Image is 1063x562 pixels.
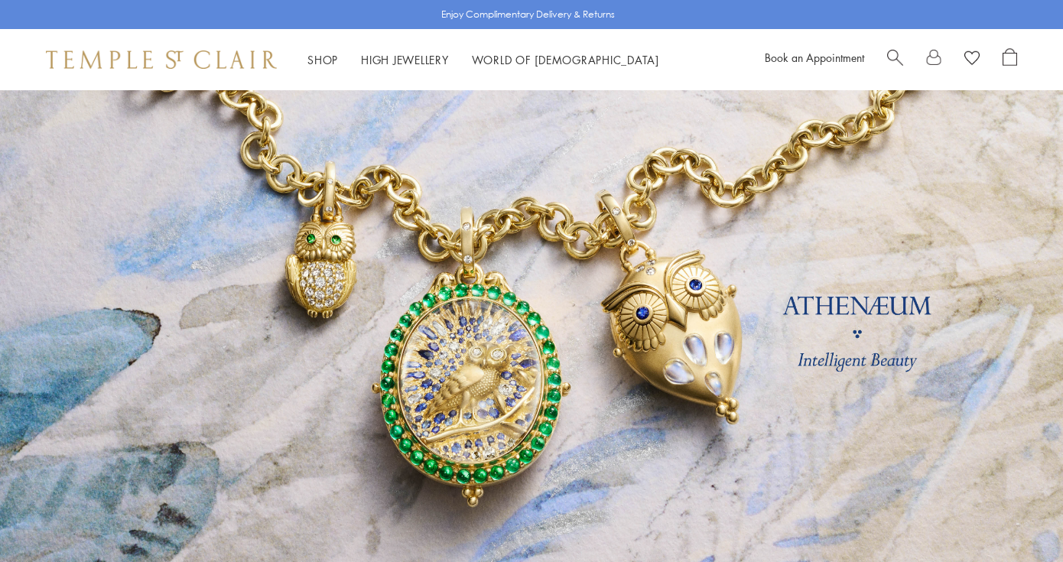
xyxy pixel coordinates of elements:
a: High JewelleryHigh Jewellery [361,52,449,67]
img: Temple St. Clair [46,50,277,69]
a: ShopShop [307,52,338,67]
a: World of [DEMOGRAPHIC_DATA]World of [DEMOGRAPHIC_DATA] [472,52,659,67]
a: Search [887,48,903,71]
a: Book an Appointment [765,50,864,65]
nav: Main navigation [307,50,659,70]
a: View Wishlist [964,48,980,71]
p: Enjoy Complimentary Delivery & Returns [441,7,615,22]
iframe: Gorgias live chat messenger [987,490,1048,547]
a: Open Shopping Bag [1003,48,1017,71]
